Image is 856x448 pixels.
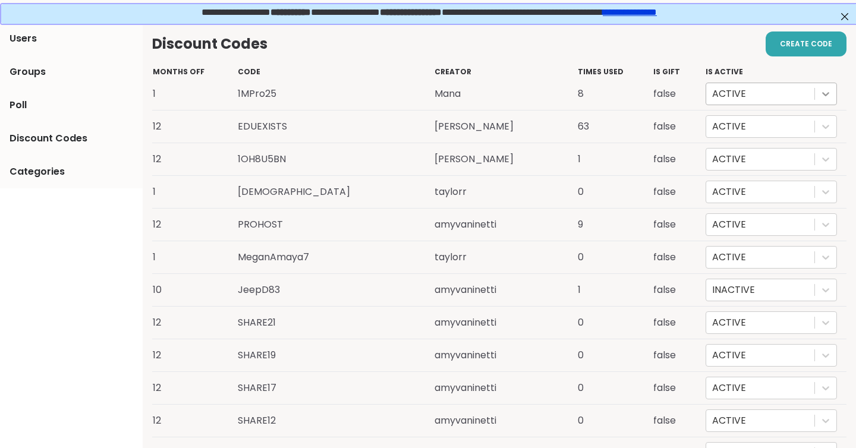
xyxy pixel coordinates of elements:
[653,241,705,274] td: false
[766,31,846,56] button: Create code
[434,111,577,143] td: [PERSON_NAME]
[577,405,653,437] td: 0
[577,372,653,405] td: 0
[577,78,653,111] td: 8
[653,372,705,405] td: false
[577,209,653,241] td: 9
[237,405,434,437] td: SHARE12
[434,143,577,176] td: [PERSON_NAME]
[577,111,653,143] td: 63
[434,78,577,111] td: Mana
[237,111,434,143] td: EDUEXISTS
[434,405,577,437] td: amyvaninetti
[653,66,705,78] th: Is Gift
[577,307,653,339] td: 0
[577,176,653,209] td: 0
[577,143,653,176] td: 1
[152,78,237,111] td: 1
[577,274,653,307] td: 1
[653,339,705,372] td: false
[705,66,846,78] th: Is Active
[237,176,434,209] td: [DEMOGRAPHIC_DATA]
[237,209,434,241] td: PROHOST
[237,241,434,274] td: MeganAmaya7
[434,176,577,209] td: taylorr
[10,165,65,179] span: Categories
[434,209,577,241] td: amyvaninetti
[434,241,577,274] td: taylorr
[152,241,237,274] td: 1
[653,307,705,339] td: false
[577,241,653,274] td: 0
[577,339,653,372] td: 0
[237,66,434,78] th: Code
[237,143,434,176] td: 1OH8U5BN
[10,131,87,146] span: Discount Codes
[653,405,705,437] td: false
[653,209,705,241] td: false
[653,78,705,111] td: false
[152,307,237,339] td: 12
[577,66,653,78] th: Times Used
[237,274,434,307] td: JeepD83
[434,339,577,372] td: amyvaninetti
[10,65,46,79] span: Groups
[653,143,705,176] td: false
[434,274,577,307] td: amyvaninetti
[152,209,237,241] td: 12
[152,143,237,176] td: 12
[780,39,832,49] span: Create code
[653,111,705,143] td: false
[152,66,237,78] th: Months Off
[152,339,237,372] td: 12
[237,372,434,405] td: SHARE17
[237,307,434,339] td: SHARE21
[152,176,237,209] td: 1
[152,274,237,307] td: 10
[10,31,37,46] span: Users
[152,33,267,55] h1: Discount Codes
[152,372,237,405] td: 12
[10,98,27,112] span: Poll
[434,372,577,405] td: amyvaninetti
[653,274,705,307] td: false
[237,78,434,111] td: 1MPro25
[152,111,237,143] td: 12
[434,66,577,78] th: Creator
[434,307,577,339] td: amyvaninetti
[237,339,434,372] td: SHARE19
[653,176,705,209] td: false
[152,405,237,437] td: 12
